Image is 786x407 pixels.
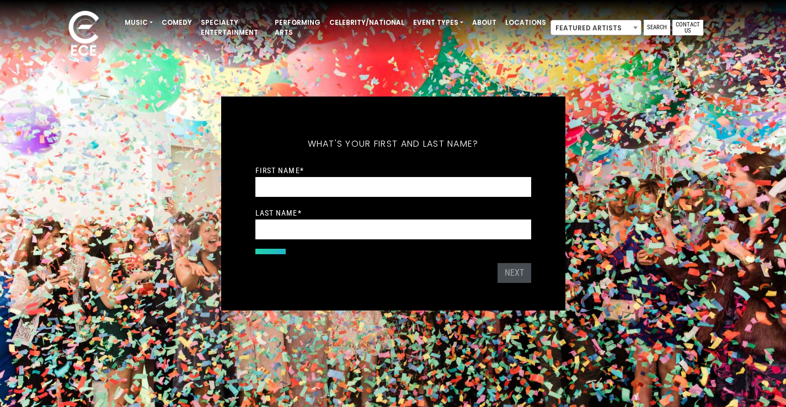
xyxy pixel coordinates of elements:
img: ece_new_logo_whitev2-1.png [56,8,111,61]
span: Featured Artists [550,20,641,35]
h5: What's your first and last name? [255,124,531,164]
span: Featured Artists [551,20,641,36]
a: Performing Arts [270,13,325,42]
a: Specialty Entertainment [196,13,270,42]
a: About [468,13,501,32]
a: Contact Us [672,20,703,35]
label: First Name [255,165,304,175]
a: Comedy [157,13,196,32]
a: Celebrity/National [325,13,409,32]
a: Event Types [409,13,468,32]
label: Last Name [255,208,302,218]
a: Locations [501,13,550,32]
a: Music [120,13,157,32]
a: Search [644,20,670,35]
